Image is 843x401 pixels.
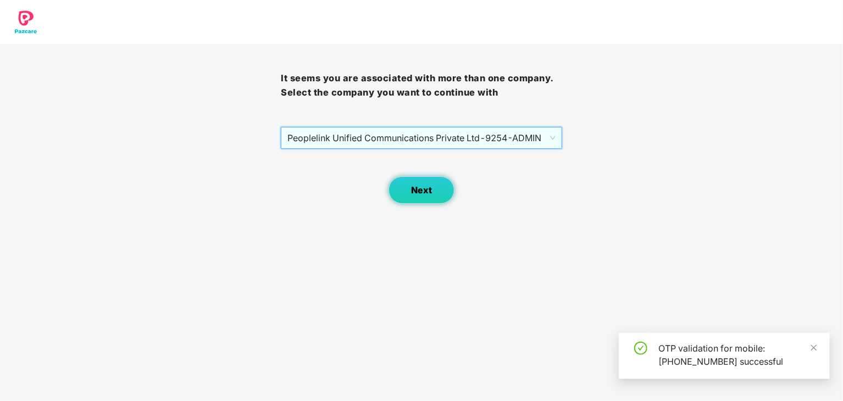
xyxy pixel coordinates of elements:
span: close [810,344,818,352]
h3: It seems you are associated with more than one company. Select the company you want to continue with [281,71,562,99]
span: Next [411,185,432,196]
div: OTP validation for mobile: [PHONE_NUMBER] successful [658,342,817,368]
span: check-circle [634,342,647,355]
button: Next [389,176,454,204]
span: Peoplelink Unified Communications Private Ltd - 9254 - ADMIN [287,127,555,148]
